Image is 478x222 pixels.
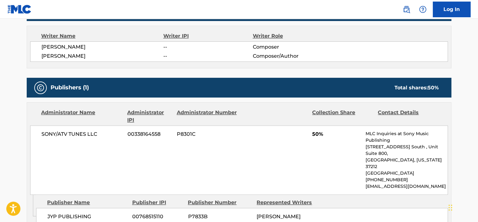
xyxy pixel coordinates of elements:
[257,214,301,219] span: [PERSON_NAME]
[366,144,448,157] p: [STREET_ADDRESS] South , Unit Suite 800,
[163,32,253,40] div: Writer IPI
[127,109,172,124] div: Administrator IPI
[428,85,439,91] span: 50 %
[433,2,470,17] a: Log In
[448,198,452,217] div: টেনে আনুন
[188,213,252,220] span: P7833B
[8,5,32,14] img: MLC Logo
[366,177,448,183] p: [PHONE_NUMBER]
[447,192,478,222] iframe: Chat Widget
[257,199,321,206] div: Represented Writers
[188,199,252,206] div: Publisher Number
[378,109,439,124] div: Contact Details
[41,109,122,124] div: Administrator Name
[366,130,448,144] p: MLC Inquiries at Sony Music Publishing
[366,170,448,177] p: [GEOGRAPHIC_DATA]
[47,199,127,206] div: Publisher Name
[253,32,334,40] div: Writer Role
[403,6,410,13] img: search
[400,3,413,16] a: Public Search
[163,43,253,51] span: --
[41,52,163,60] span: [PERSON_NAME]
[312,109,373,124] div: Collection Share
[132,199,183,206] div: Publisher IPI
[51,84,89,91] h5: Publishers (1)
[47,213,128,220] span: JYP PUBLISHING
[41,130,123,138] span: SONY/ATV TUNES LLC
[394,84,439,92] div: Total shares:
[177,109,237,124] div: Administrator Number
[163,52,253,60] span: --
[37,84,44,92] img: Publishers
[132,213,183,220] span: 00768515110
[419,6,426,13] img: help
[416,3,429,16] div: Help
[312,130,361,138] span: 50%
[366,157,448,170] p: [GEOGRAPHIC_DATA], [US_STATE] 37212
[41,32,163,40] div: Writer Name
[366,183,448,190] p: [EMAIL_ADDRESS][DOMAIN_NAME]
[447,192,478,222] div: চ্যাট উইজেট
[253,43,334,51] span: Composer
[177,130,238,138] span: P8301C
[41,43,163,51] span: [PERSON_NAME]
[253,52,334,60] span: Composer/Author
[128,130,172,138] span: 00338164558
